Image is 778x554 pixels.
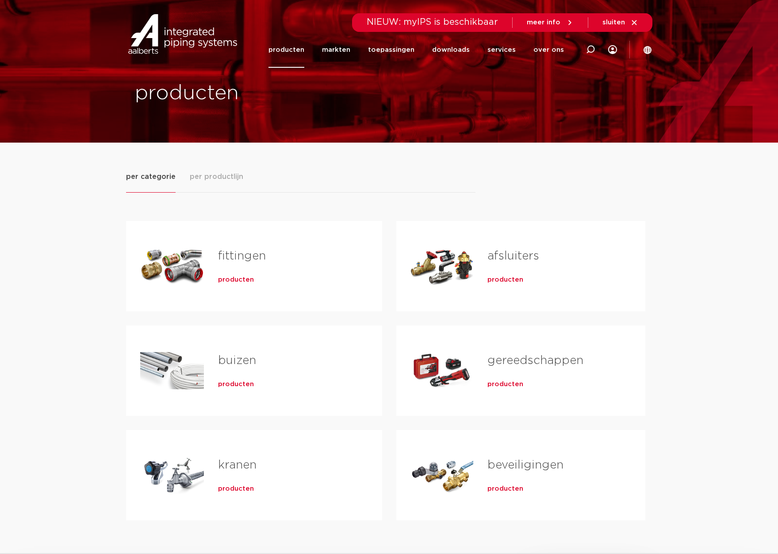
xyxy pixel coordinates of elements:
div: my IPS [608,32,617,68]
span: sluiten [602,19,625,26]
nav: Menu [268,32,564,68]
a: producten [218,380,254,389]
a: producten [487,380,523,389]
div: Tabs. Open items met enter of spatie, sluit af met escape en navigeer met de pijltoetsen. [126,171,652,535]
a: producten [218,484,254,493]
a: afsluiters [487,250,539,262]
a: meer info [527,19,574,27]
a: markten [322,32,350,68]
a: producten [218,275,254,284]
span: meer info [527,19,560,26]
a: sluiten [602,19,638,27]
span: per categorie [126,171,176,182]
a: producten [487,275,523,284]
a: fittingen [218,250,266,262]
a: toepassingen [368,32,414,68]
a: producten [268,32,304,68]
a: downloads [432,32,470,68]
a: services [487,32,516,68]
span: NIEUW: myIPS is beschikbaar [367,18,498,27]
a: beveiligingen [487,459,563,471]
span: per productlijn [190,171,243,182]
h1: producten [135,79,385,108]
a: over ons [533,32,564,68]
a: buizen [218,355,256,366]
a: gereedschappen [487,355,583,366]
a: producten [487,484,523,493]
a: kranen [218,459,257,471]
